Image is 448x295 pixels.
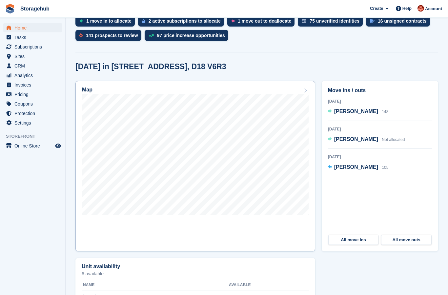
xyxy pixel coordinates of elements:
[370,5,383,12] span: Create
[298,16,366,30] a: 75 unverified identities
[328,235,379,246] a: All move ins
[3,109,62,118] a: menu
[370,19,375,23] img: contract_signature_icon-13c848040528278c33f63329250d36e43548de30e8caae1d1a13099fd9432cc5.svg
[328,87,432,95] h2: Move ins / outs
[14,109,54,118] span: Protection
[3,99,62,108] a: menu
[3,42,62,51] a: menu
[328,164,389,172] a: [PERSON_NAME] 105
[3,33,62,42] a: menu
[14,61,54,70] span: CRM
[149,19,221,24] div: 2 active subscriptions to allocate
[3,23,62,32] a: menu
[366,16,433,30] a: 16 unsigned contracts
[382,166,388,170] span: 105
[378,19,427,24] div: 16 unsigned contracts
[227,16,298,30] a: 1 move out to deallocate
[6,133,65,140] span: Storefront
[231,19,234,23] img: move_outs_to_deallocate_icon-f764333ba52eb49d3ac5e1228854f67142a1ed5810a6f6cc68b1a99e826820c5.svg
[3,90,62,99] a: menu
[145,30,232,45] a: 97 price increase opportunities
[79,34,83,38] img: prospect-51fa495bee0391a8d652442698ab0144808aea92771e9ea1ae160a38d050c398.svg
[381,235,432,246] a: All move outs
[14,23,54,32] span: Home
[3,80,62,89] a: menu
[14,141,54,150] span: Online Store
[417,5,424,12] img: Nick
[142,19,145,24] img: active_subscription_to_allocate_icon-d502201f5373d7db506a760aba3b589e785aa758c864c3986d89f69b8ff3...
[5,4,15,14] img: stora-icon-8386f47178a22dfd0bd8f6a31ec36ba5ce8667c1dd55bd0f319d3a0aa187defe.svg
[302,19,306,23] img: verify_identity-adf6edd0f0f0b5bbfe63781bf79b02c33cf7c696d77639b501bdc392416b5a36.svg
[328,154,432,160] div: [DATE]
[18,3,52,14] a: Storagehub
[14,52,54,61] span: Sites
[229,280,278,291] th: Available
[3,52,62,61] a: menu
[14,33,54,42] span: Tasks
[79,19,83,23] img: move_ins_to_allocate_icon-fdf77a2bb77ea45bf5b3d319d69a93e2d87916cf1d5bf7949dd705db3b84f3ca.svg
[3,71,62,80] a: menu
[82,87,92,93] h2: Map
[14,90,54,99] span: Pricing
[334,137,378,142] span: [PERSON_NAME]
[75,16,138,30] a: 1 move in to allocate
[82,272,309,276] p: 6 available
[149,34,154,37] img: price_increase_opportunities-93ffe204e8149a01c8c9dc8f82e8f89637d9d84a8eef4429ea346261dce0b2c0.svg
[334,165,378,170] span: [PERSON_NAME]
[82,264,120,270] h2: Unit availability
[382,110,388,114] span: 148
[54,142,62,150] a: Preview store
[14,80,54,89] span: Invoices
[238,19,291,24] div: 1 move out to deallocate
[402,5,412,12] span: Help
[3,141,62,150] a: menu
[328,99,432,105] div: [DATE]
[328,136,405,144] a: [PERSON_NAME] Not allocated
[138,16,227,30] a: 2 active subscriptions to allocate
[3,61,62,70] a: menu
[14,99,54,108] span: Coupons
[75,30,145,45] a: 141 prospects to review
[86,33,138,38] div: 141 prospects to review
[82,280,229,291] th: Name
[328,127,432,132] div: [DATE]
[310,19,359,24] div: 75 unverified identities
[157,33,225,38] div: 97 price increase opportunities
[334,109,378,114] span: [PERSON_NAME]
[14,118,54,128] span: Settings
[3,118,62,128] a: menu
[75,81,315,252] a: Map
[75,63,226,71] h2: [DATE] in [STREET_ADDRESS],
[86,19,132,24] div: 1 move in to allocate
[328,108,389,116] a: [PERSON_NAME] 148
[382,138,405,142] span: Not allocated
[425,6,442,12] span: Account
[14,42,54,51] span: Subscriptions
[14,71,54,80] span: Analytics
